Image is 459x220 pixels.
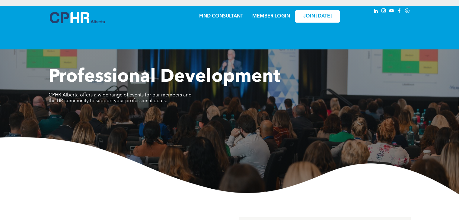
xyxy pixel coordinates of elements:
[199,14,243,19] a: FIND CONSULTANT
[381,8,387,16] a: instagram
[50,12,105,23] img: A blue and white logo for cp alberta
[252,14,290,19] a: MEMBER LOGIN
[295,10,340,23] a: JOIN [DATE]
[396,8,403,16] a: facebook
[404,8,411,16] a: Social network
[373,8,379,16] a: linkedin
[303,14,332,19] span: JOIN [DATE]
[388,8,395,16] a: youtube
[49,68,280,86] span: Professional Development
[49,93,192,103] span: CPHR Alberta offers a wide range of events for our members and the HR community to support your p...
